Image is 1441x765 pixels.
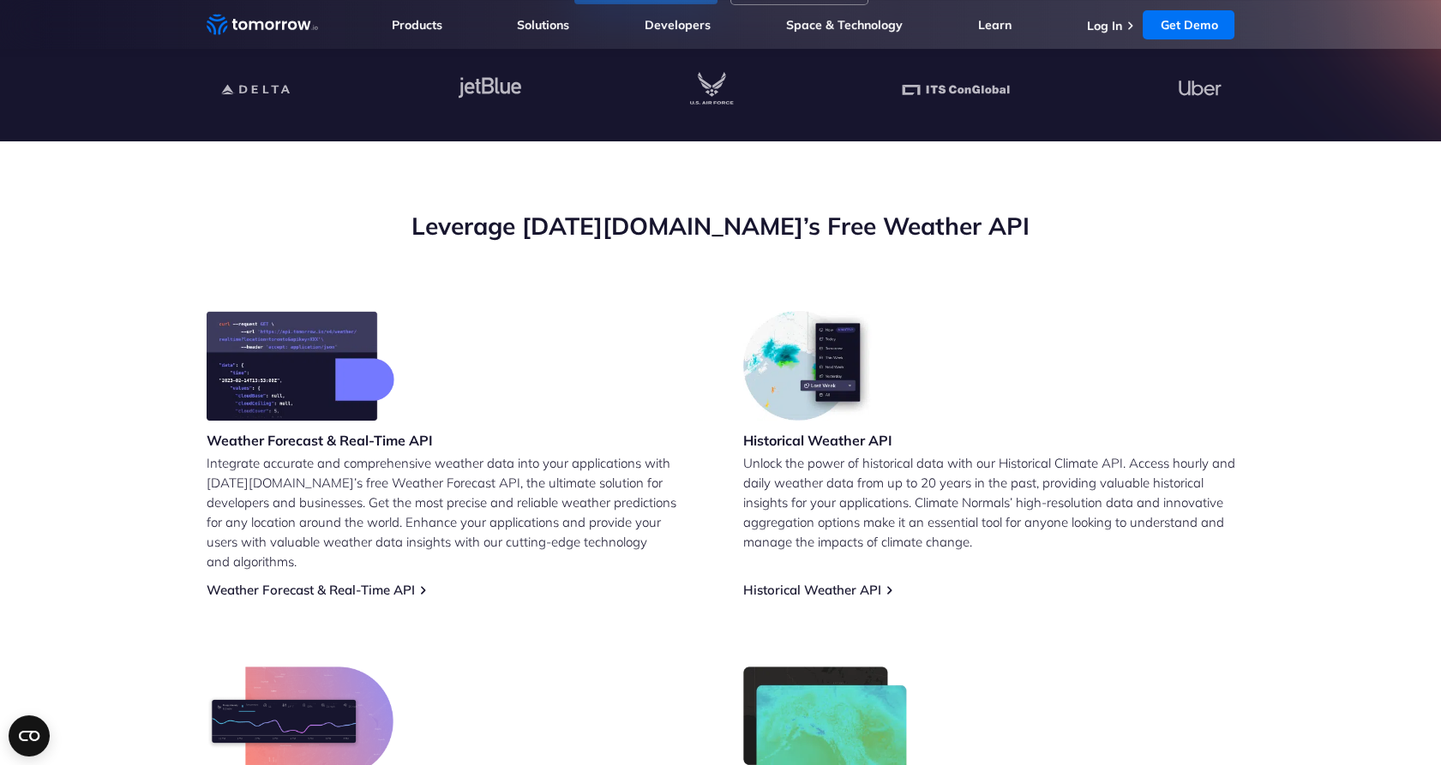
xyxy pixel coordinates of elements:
h3: Historical Weather API [743,431,892,450]
a: Developers [645,17,711,33]
p: Unlock the power of historical data with our Historical Climate API. Access hourly and daily weat... [743,453,1235,552]
h3: Weather Forecast & Real-Time API [207,431,433,450]
a: Home link [207,12,318,38]
a: Log In [1086,18,1121,33]
a: Get Demo [1143,10,1234,39]
a: Products [392,17,442,33]
button: Open CMP widget [9,715,50,756]
a: Learn [978,17,1012,33]
a: Weather Forecast & Real-Time API [207,582,415,598]
a: Space & Technology [786,17,903,33]
h2: Leverage [DATE][DOMAIN_NAME]’s Free Weather API [207,210,1235,242]
p: Integrate accurate and comprehensive weather data into your applications with [DATE][DOMAIN_NAME]... [207,453,699,571]
a: Solutions [517,17,569,33]
a: Historical Weather API [743,582,881,598]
